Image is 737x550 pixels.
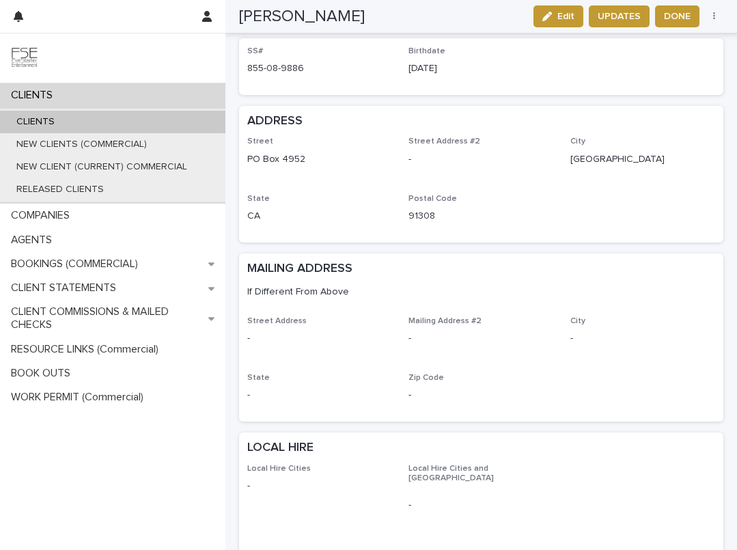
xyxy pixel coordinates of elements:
p: COMPANIES [5,209,81,222]
p: RESOURCE LINKS (Commercial) [5,343,169,356]
p: 91308 [408,209,553,223]
h2: LOCAL HIRE [247,441,314,456]
p: BOOK OUTS [5,367,81,380]
span: City [570,137,585,146]
h2: [PERSON_NAME] [239,7,365,27]
span: UPDATES [598,10,641,23]
p: - [570,331,715,346]
span: Birthdate [408,47,445,55]
p: - [247,479,392,493]
p: CA [247,209,392,223]
p: - [408,331,553,346]
h2: MAILING ADDRESS [247,262,352,277]
span: City [570,317,585,325]
span: Local Hire Cities and [GEOGRAPHIC_DATA] [408,465,494,482]
p: [DATE] [408,61,553,76]
p: BOOKINGS (COMMERCIAL) [5,258,149,271]
p: CLIENT STATEMENTS [5,281,127,294]
span: Mailing Address #2 [408,317,482,325]
p: If Different From Above [247,286,710,298]
p: CLIENTS [5,116,66,128]
p: - [408,388,553,402]
span: Street [247,137,273,146]
p: - [247,388,392,402]
button: DONE [655,5,699,27]
p: - [408,498,553,512]
button: Edit [533,5,583,27]
span: Zip Code [408,374,444,382]
p: - [408,152,553,167]
p: CLIENTS [5,89,64,102]
p: PO Box 4952 [247,152,392,167]
span: Local Hire Cities [247,465,311,473]
span: DONE [664,10,691,23]
p: 855-08-9886 [247,61,392,76]
p: WORK PERMIT (Commercial) [5,391,154,404]
span: Street Address #2 [408,137,480,146]
span: SS# [247,47,263,55]
span: Postal Code [408,195,457,203]
h2: ADDRESS [247,114,303,129]
p: AGENTS [5,234,63,247]
span: Edit [557,12,574,21]
button: UPDATES [589,5,650,27]
span: Street Address [247,317,307,325]
p: NEW CLIENTS (COMMERCIAL) [5,139,158,150]
p: NEW CLIENT (CURRENT) COMMERCIAL [5,161,198,173]
img: 9JgRvJ3ETPGCJDhvPVA5 [11,44,38,72]
p: RELEASED CLIENTS [5,184,115,195]
p: [GEOGRAPHIC_DATA] [570,152,715,167]
span: State [247,374,270,382]
p: CLIENT COMMISSIONS & MAILED CHECKS [5,305,208,331]
span: State [247,195,270,203]
p: - [247,331,392,346]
